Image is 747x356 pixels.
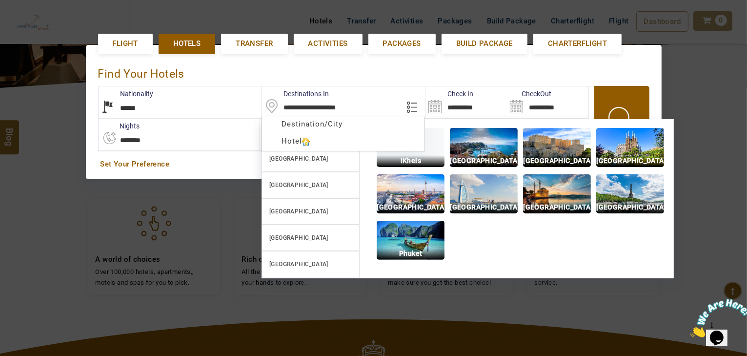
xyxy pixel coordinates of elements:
[269,155,328,162] b: [GEOGRAPHIC_DATA]
[4,4,64,42] img: Chat attention grabber
[450,174,518,213] img: img
[523,155,591,167] p: [GEOGRAPHIC_DATA]
[269,234,328,241] b: [GEOGRAPHIC_DATA]
[262,251,360,277] a: [GEOGRAPHIC_DATA]
[236,39,273,49] span: Transfer
[113,39,138,49] span: Flight
[442,34,527,54] a: Build Package
[262,134,424,148] div: Hotel
[450,128,518,167] img: img
[523,128,591,167] img: img
[686,295,747,341] iframe: chat widget
[159,34,215,54] a: Hotels
[507,89,551,99] label: CheckOut
[533,34,622,54] a: Charterflight
[596,155,664,167] p: [GEOGRAPHIC_DATA]
[377,248,444,259] p: Phuket
[383,39,421,49] span: Packages
[4,4,8,12] span: 1
[377,155,444,167] p: !Kheis
[262,117,424,131] div: Destination/City
[98,121,140,131] label: nights
[368,34,436,54] a: Packages
[269,261,328,268] b: [GEOGRAPHIC_DATA]
[173,39,201,49] span: Hotels
[456,39,513,49] span: Build Package
[294,34,363,54] a: Activities
[548,39,607,49] span: Charterflight
[596,128,664,167] img: img
[101,159,647,169] a: Set Your Preference
[450,155,518,167] p: [GEOGRAPHIC_DATA]
[377,174,444,213] img: img
[262,89,329,99] label: Destinations In
[262,225,360,251] a: [GEOGRAPHIC_DATA]
[308,39,348,49] span: Activities
[269,208,328,215] b: [GEOGRAPHIC_DATA]
[99,89,154,99] label: Nationality
[425,89,473,99] label: Check In
[377,202,444,213] p: [GEOGRAPHIC_DATA]
[269,182,328,188] b: [GEOGRAPHIC_DATA]
[260,121,303,131] label: Rooms
[596,174,664,213] img: img
[98,57,649,86] div: Find Your Hotels
[523,202,591,213] p: [GEOGRAPHIC_DATA]
[523,174,591,213] img: img
[507,86,588,118] input: Search
[596,202,664,213] p: [GEOGRAPHIC_DATA]
[98,34,153,54] a: Flight
[262,146,360,172] a: [GEOGRAPHIC_DATA]
[425,86,507,118] input: Search
[262,172,360,198] a: [GEOGRAPHIC_DATA]
[221,34,287,54] a: Transfer
[450,202,518,213] p: [GEOGRAPHIC_DATA]
[377,221,444,260] img: img
[302,138,310,146] img: hotelicon.PNG
[262,198,360,225] a: [GEOGRAPHIC_DATA]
